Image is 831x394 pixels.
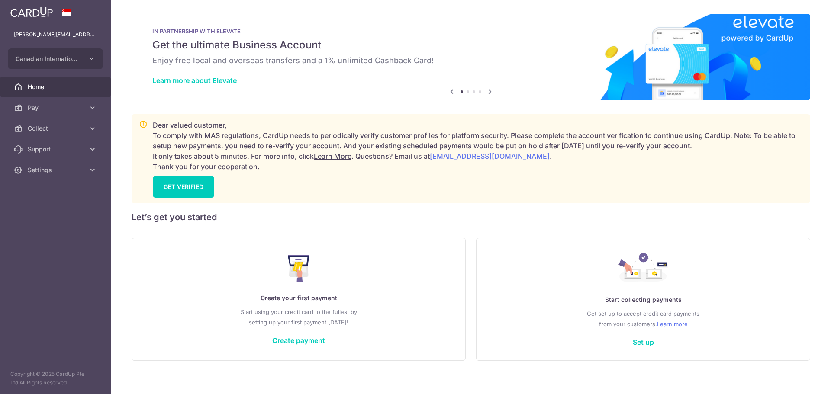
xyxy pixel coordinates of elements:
[28,124,85,133] span: Collect
[28,166,85,174] span: Settings
[28,83,85,91] span: Home
[494,295,792,305] p: Start collecting payments
[288,255,310,282] img: Make Payment
[618,253,668,284] img: Collect Payment
[28,145,85,154] span: Support
[272,336,325,345] a: Create payment
[14,30,97,39] p: [PERSON_NAME][EMAIL_ADDRESS][PERSON_NAME][DOMAIN_NAME]
[430,152,550,160] a: [EMAIL_ADDRESS][DOMAIN_NAME]
[132,14,810,100] img: Renovation banner
[657,319,688,329] a: Learn more
[314,152,351,160] a: Learn More
[152,76,237,85] a: Learn more about Elevate
[132,210,810,224] h5: Let’s get you started
[633,338,654,346] a: Set up
[153,176,214,198] a: GET VERIFIED
[28,103,85,112] span: Pay
[8,48,103,69] button: Canadian International School Pte Ltd
[16,54,80,63] span: Canadian International School Pte Ltd
[10,7,53,17] img: CardUp
[152,55,789,66] h6: Enjoy free local and overseas transfers and a 1% unlimited Cashback Card!
[152,28,789,35] p: IN PARTNERSHIP WITH ELEVATE
[494,308,792,329] p: Get set up to accept credit card payments from your customers.
[149,293,448,303] p: Create your first payment
[153,120,803,172] p: Dear valued customer, To comply with MAS regulations, CardUp needs to periodically verify custome...
[149,307,448,327] p: Start using your credit card to the fullest by setting up your first payment [DATE]!
[152,38,789,52] h5: Get the ultimate Business Account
